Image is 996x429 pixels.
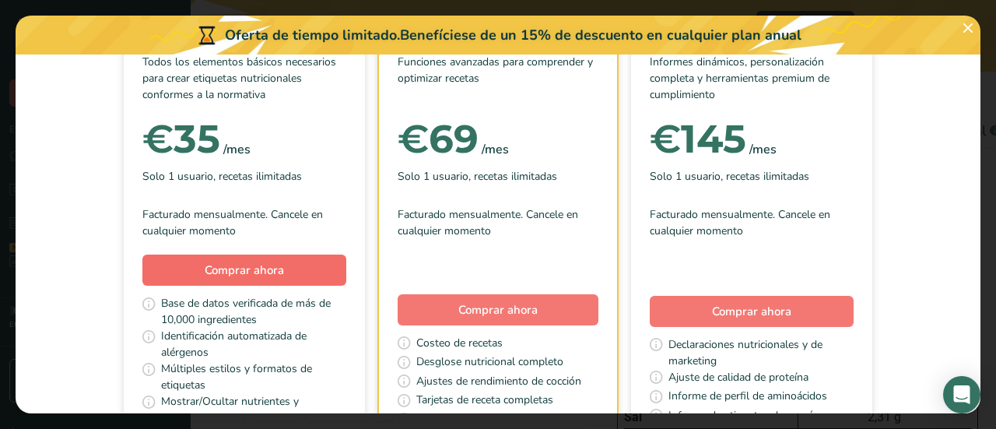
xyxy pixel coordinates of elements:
span: Identificación automatizada de alérgenos [161,328,346,360]
span: € [398,115,429,163]
p: Funciones avanzadas para comprender y optimizar recetas [398,54,598,100]
span: Múltiples estilos y formatos de etiquetas [161,360,346,393]
span: Costeo de recetas [416,335,503,354]
button: Comprar ahora [398,294,598,325]
span: Ajuste de calidad de proteína [668,369,808,389]
div: 35 [142,124,220,155]
div: 145 [650,124,746,155]
div: Benefíciese de un 15% de descuento en cualquier plan anual [400,25,801,46]
span: Solo 1 usuario, recetas ilimitadas [398,168,557,185]
div: Facturado mensualmente. Cancele en cualquier momento [398,206,598,239]
span: Declaraciones nutricionales y de marketing [668,336,854,369]
span: € [142,115,174,163]
div: 69 [398,124,479,155]
p: Informes dinámicos, personalización completa y herramientas premium de cumplimiento [650,54,854,100]
span: Desglose nutricional completo [416,353,563,373]
span: Solo 1 usuario, recetas ilimitadas [142,168,302,185]
div: Open Intercom Messenger [943,376,980,413]
span: Base de datos verificada de más de 10,000 ingredientes [161,295,346,328]
span: Comprar ahora [205,262,284,278]
span: Solo 1 usuario, recetas ilimitadas [650,168,809,185]
div: Facturado mensualmente. Cancele en cualquier momento [650,206,854,239]
div: Facturado mensualmente. Cancele en cualquier momento [142,206,346,239]
div: Oferta de tiempo limitado. [16,16,980,55]
span: € [650,115,681,163]
span: Mostrar/Ocultar nutrientes y vitaminas [161,393,346,426]
span: Comprar ahora [712,304,791,319]
span: Tarjetas de receta completas [416,392,553,411]
span: Comprar ahora [458,302,538,318]
span: Ajustes de rendimiento de cocción [416,373,581,392]
button: Comprar ahora [650,296,854,327]
span: Informe de perfil de aminoácidos [668,388,827,407]
div: /mes [223,140,251,159]
span: Informe de etiquetas de menú [668,407,814,427]
div: /mes [482,140,509,159]
button: Comprar ahora [142,255,346,286]
div: /mes [749,140,777,159]
p: Todos los elementos básicos necesarios para crear etiquetas nutricionales conformes a la normativa [142,54,346,100]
